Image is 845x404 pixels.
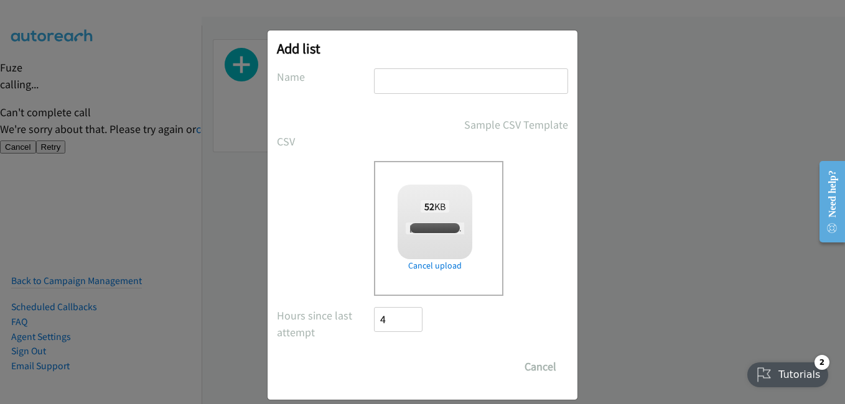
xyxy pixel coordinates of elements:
[464,116,568,133] a: Sample CSV Template
[424,200,434,213] strong: 52
[277,40,568,57] h2: Add list
[277,307,374,341] label: Hours since last attempt
[277,68,374,85] label: Name
[809,152,845,251] iframe: Resource Center
[421,200,450,213] span: KB
[740,350,836,395] iframe: Checklist
[277,133,374,150] label: CSV
[513,354,568,379] button: Cancel
[406,223,641,234] span: [PERSON_NAME] + Mediacom Dell FY26Q3 SB SRL CSG REST - AU.csv
[398,259,472,272] a: Cancel upload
